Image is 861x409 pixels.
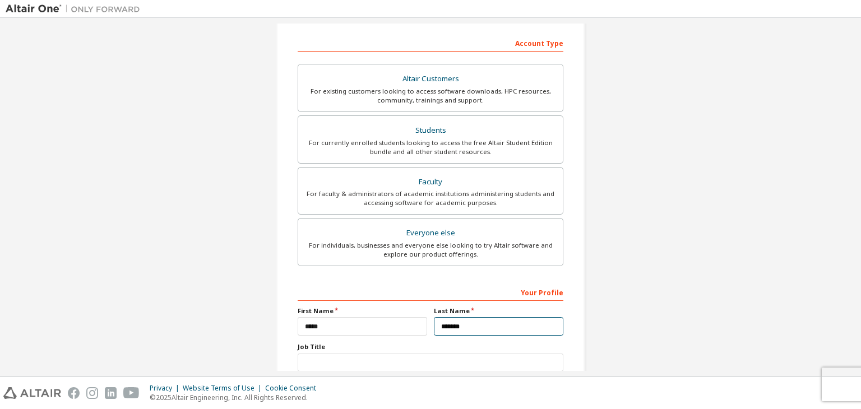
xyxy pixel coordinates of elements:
[298,306,427,315] label: First Name
[150,384,183,393] div: Privacy
[305,241,556,259] div: For individuals, businesses and everyone else looking to try Altair software and explore our prod...
[183,384,265,393] div: Website Terms of Use
[305,123,556,138] div: Students
[86,387,98,399] img: instagram.svg
[305,87,556,105] div: For existing customers looking to access software downloads, HPC resources, community, trainings ...
[3,387,61,399] img: altair_logo.svg
[305,71,556,87] div: Altair Customers
[150,393,323,402] p: © 2025 Altair Engineering, Inc. All Rights Reserved.
[123,387,140,399] img: youtube.svg
[298,283,563,301] div: Your Profile
[305,174,556,190] div: Faculty
[68,387,80,399] img: facebook.svg
[6,3,146,15] img: Altair One
[305,138,556,156] div: For currently enrolled students looking to access the free Altair Student Edition bundle and all ...
[105,387,117,399] img: linkedin.svg
[305,225,556,241] div: Everyone else
[305,189,556,207] div: For faculty & administrators of academic institutions administering students and accessing softwa...
[265,384,323,393] div: Cookie Consent
[298,342,563,351] label: Job Title
[298,34,563,52] div: Account Type
[434,306,563,315] label: Last Name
